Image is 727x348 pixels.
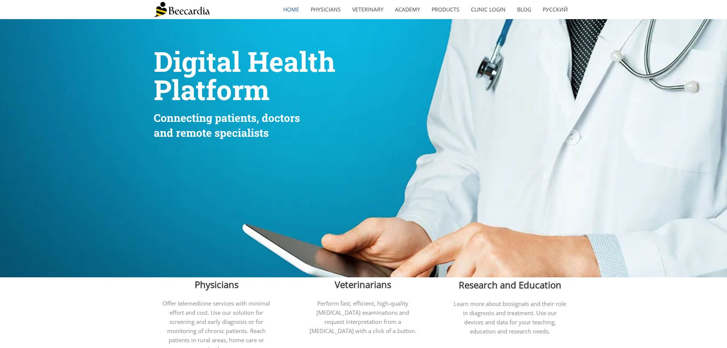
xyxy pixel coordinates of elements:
span: Physicians [195,278,239,291]
span: Platform [154,71,269,108]
a: Academy [389,1,426,18]
span: Research and Education [459,278,561,291]
span: Perform fast, efficient, high-quality [MEDICAL_DATA] examinations and request interpretation from... [309,299,416,335]
a: Products [426,1,465,18]
span: Connecting patients, doctors [154,111,300,125]
img: Beecardia [154,2,210,17]
a: Clinic Login [465,1,511,18]
span: Veterinarians [335,278,391,291]
span: Digital Health [154,43,335,79]
a: home [277,1,305,18]
a: Blog [511,1,537,18]
a: Русский [537,1,574,18]
span: Learn more about biosignals and their role in diagnosis and treatment. Use our devices and data f... [454,300,566,335]
a: Physicians [305,1,347,18]
a: Veterinary [347,1,389,18]
span: and remote specialists [154,126,269,140]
